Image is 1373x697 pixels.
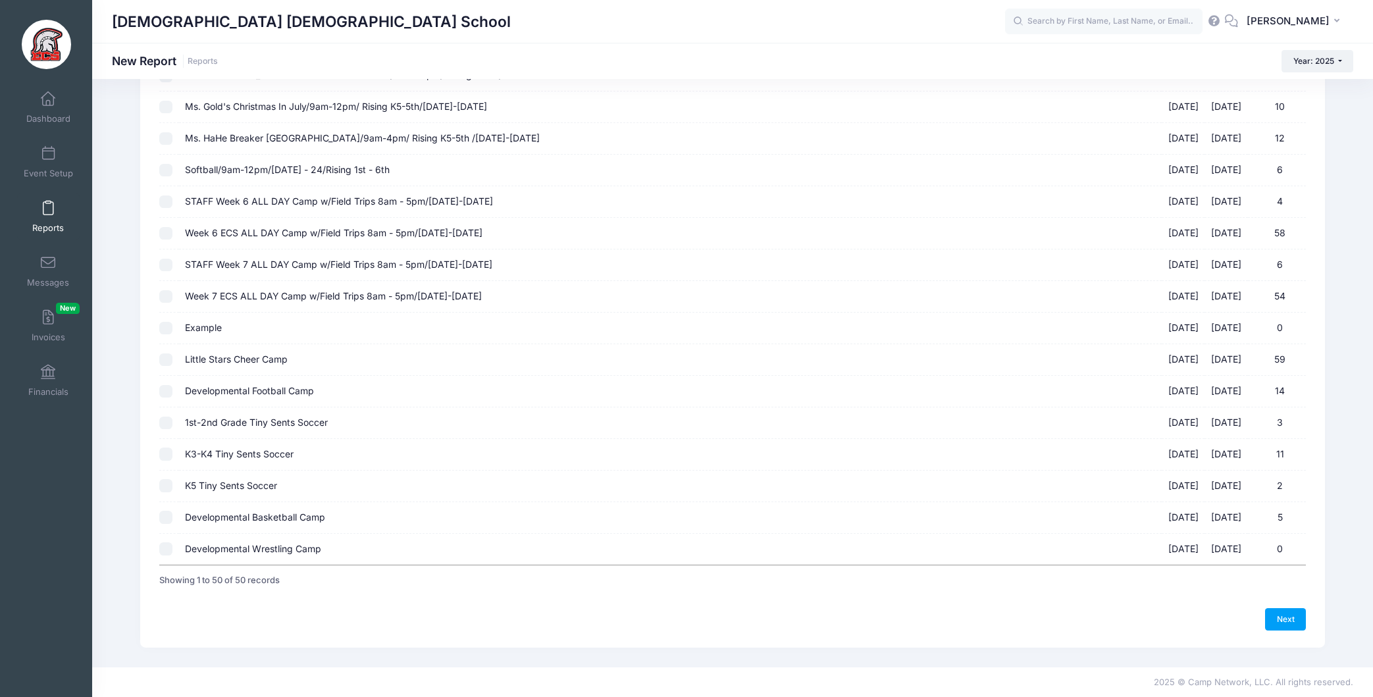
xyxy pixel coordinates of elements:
td: [DATE] [1205,123,1248,155]
h1: [DEMOGRAPHIC_DATA] [DEMOGRAPHIC_DATA] School [112,7,511,37]
td: [DATE] [1205,155,1248,186]
td: 10 [1248,91,1306,123]
span: Developmental Basketball Camp [185,511,325,523]
td: 6 [1248,155,1306,186]
td: [DATE] [1205,502,1248,534]
td: 14 [1248,376,1306,407]
span: Event Setup [24,168,73,179]
td: [DATE] [1205,439,1248,471]
span: 2025 © Camp Network, LLC. All rights reserved. [1154,677,1353,687]
span: Developmental Football Camp [185,385,314,396]
td: 4 [1248,186,1306,218]
td: [DATE] [1162,407,1205,439]
a: Reports [188,57,218,66]
td: [DATE] [1162,91,1205,123]
span: Ms. HaHe Breaker [GEOGRAPHIC_DATA]/9am-4pm/ Rising K5-5th /[DATE]-[DATE] [185,132,540,143]
td: 3 [1248,407,1306,439]
span: Invoices [32,332,65,343]
td: [DATE] [1162,502,1205,534]
span: Financials [28,386,68,398]
td: 58 [1248,218,1306,249]
td: 6 [1248,249,1306,281]
td: [DATE] [1162,471,1205,502]
span: 1st-2nd Grade Tiny Sents Soccer [185,417,328,428]
td: 0 [1248,534,1306,565]
td: [DATE] [1162,376,1205,407]
span: Little Stars Cheer Camp [185,353,288,365]
span: Developmental Wrestling Camp [185,543,321,554]
td: [DATE] [1205,218,1248,249]
span: [PERSON_NAME] [1247,14,1330,28]
td: [DATE] [1205,313,1248,344]
a: Financials [17,357,80,403]
td: 11 [1248,439,1306,471]
td: [DATE] [1205,249,1248,281]
span: STAFF Week 7 ALL DAY Camp w/Field Trips 8am - 5pm/[DATE]-[DATE] [185,259,492,270]
td: [DATE] [1162,186,1205,218]
td: [DATE] [1205,471,1248,502]
span: Messages [27,277,69,288]
td: [DATE] [1162,534,1205,565]
td: [DATE] [1162,313,1205,344]
td: [DATE] [1205,344,1248,376]
button: Year: 2025 [1282,50,1353,72]
span: K3-K4 Tiny Sents Soccer [185,448,294,459]
input: Search by First Name, Last Name, or Email... [1005,9,1203,35]
td: [DATE] [1205,281,1248,313]
span: Softball/9am-12pm/[DATE] - 24/Rising 1st - 6th [185,164,390,175]
a: Reports [17,194,80,240]
td: [DATE] [1162,123,1205,155]
a: Messages [17,248,80,294]
td: 59 [1248,344,1306,376]
td: 12 [1248,123,1306,155]
td: [DATE] [1205,376,1248,407]
a: Next [1265,608,1306,631]
span: K5 Tiny Sents Soccer [185,480,277,491]
a: InvoicesNew [17,303,80,349]
td: [DATE] [1205,407,1248,439]
td: 5 [1248,502,1306,534]
td: [DATE] [1162,344,1205,376]
span: Example [185,322,222,333]
span: Dashboard [26,113,70,124]
td: [DATE] [1162,439,1205,471]
span: Week 7 ECS ALL DAY Camp w/Field Trips 8am - 5pm/[DATE]-[DATE] [185,290,482,301]
div: Showing 1 to 50 of 50 records [159,565,280,596]
span: Reports [32,222,64,234]
span: Ms. Gold's Christmas In July/9am-12pm/ Rising K5-5th/[DATE]-[DATE] [185,101,487,112]
td: [DATE] [1162,249,1205,281]
span: STAFF Week 6 ALL DAY Camp w/Field Trips 8am - 5pm/[DATE]-[DATE] [185,195,493,207]
span: Year: 2025 [1293,56,1334,66]
span: New [56,303,80,314]
button: [PERSON_NAME] [1238,7,1353,37]
td: [DATE] [1205,186,1248,218]
td: [DATE] [1205,534,1248,565]
span: Week 6 ECS ALL DAY Camp w/Field Trips 8am - 5pm/[DATE]-[DATE] [185,227,482,238]
td: [DATE] [1162,155,1205,186]
td: [DATE] [1162,218,1205,249]
td: 2 [1248,471,1306,502]
td: [DATE] [1205,91,1248,123]
img: Evangelical Christian School [22,20,71,69]
td: 0 [1248,313,1306,344]
a: Dashboard [17,84,80,130]
td: [DATE] [1162,281,1205,313]
a: Event Setup [17,139,80,185]
h1: New Report [112,54,218,68]
td: 54 [1248,281,1306,313]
